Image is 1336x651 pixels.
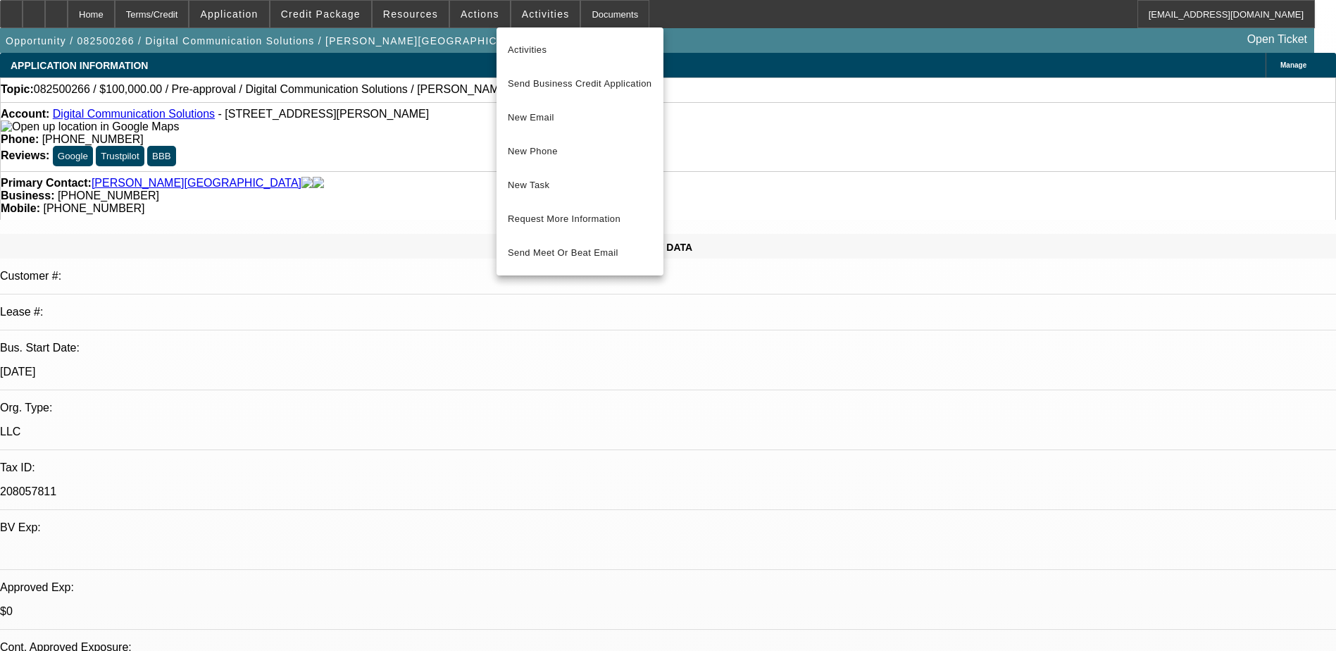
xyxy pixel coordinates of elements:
[508,109,652,126] span: New Email
[508,75,652,92] span: Send Business Credit Application
[508,143,652,160] span: New Phone
[508,42,652,58] span: Activities
[508,211,652,228] span: Request More Information
[508,244,652,261] span: Send Meet Or Beat Email
[508,177,652,194] span: New Task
